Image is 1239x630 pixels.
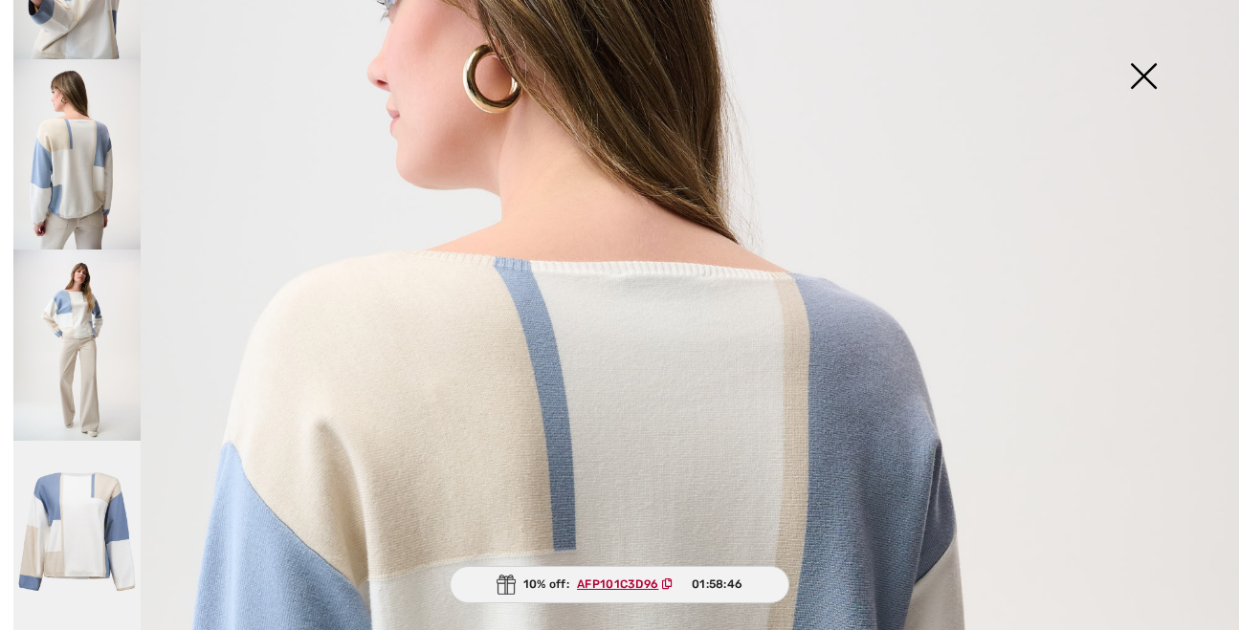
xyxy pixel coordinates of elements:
[577,577,658,591] ins: AFP101C3D96
[13,59,141,250] img: Geometric Boat Neck Pullover Style 261998. 4
[43,13,82,31] span: Help
[450,566,790,603] div: 10% off:
[13,250,141,441] img: Geometric Boat Neck Pullover Style 261998. 5
[497,575,516,595] img: Gift.svg
[692,576,742,593] span: 01:58:46
[1095,29,1191,127] img: X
